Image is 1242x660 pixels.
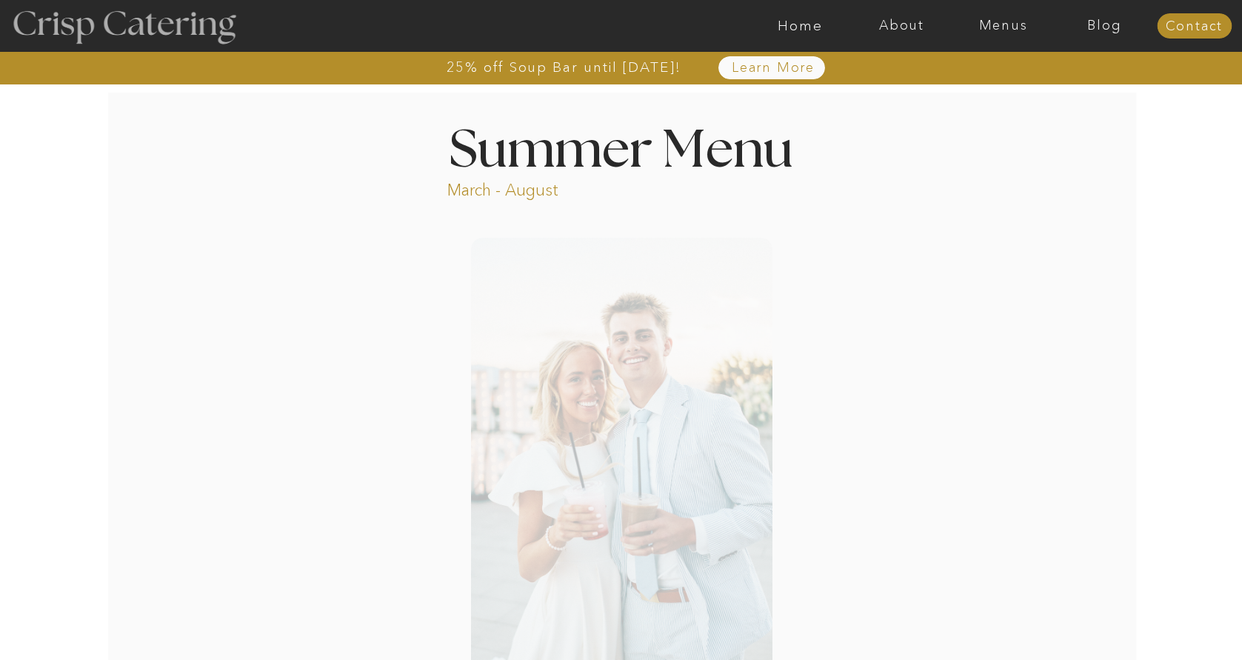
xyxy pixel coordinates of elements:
[952,19,1054,33] a: Menus
[1054,19,1155,33] a: Blog
[851,19,952,33] a: About
[1157,19,1232,34] a: Contact
[393,60,735,75] a: 25% off Soup Bar until [DATE]!
[749,19,851,33] a: Home
[415,125,827,169] h1: Summer Menu
[698,61,849,76] a: Learn More
[447,179,651,196] p: March - August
